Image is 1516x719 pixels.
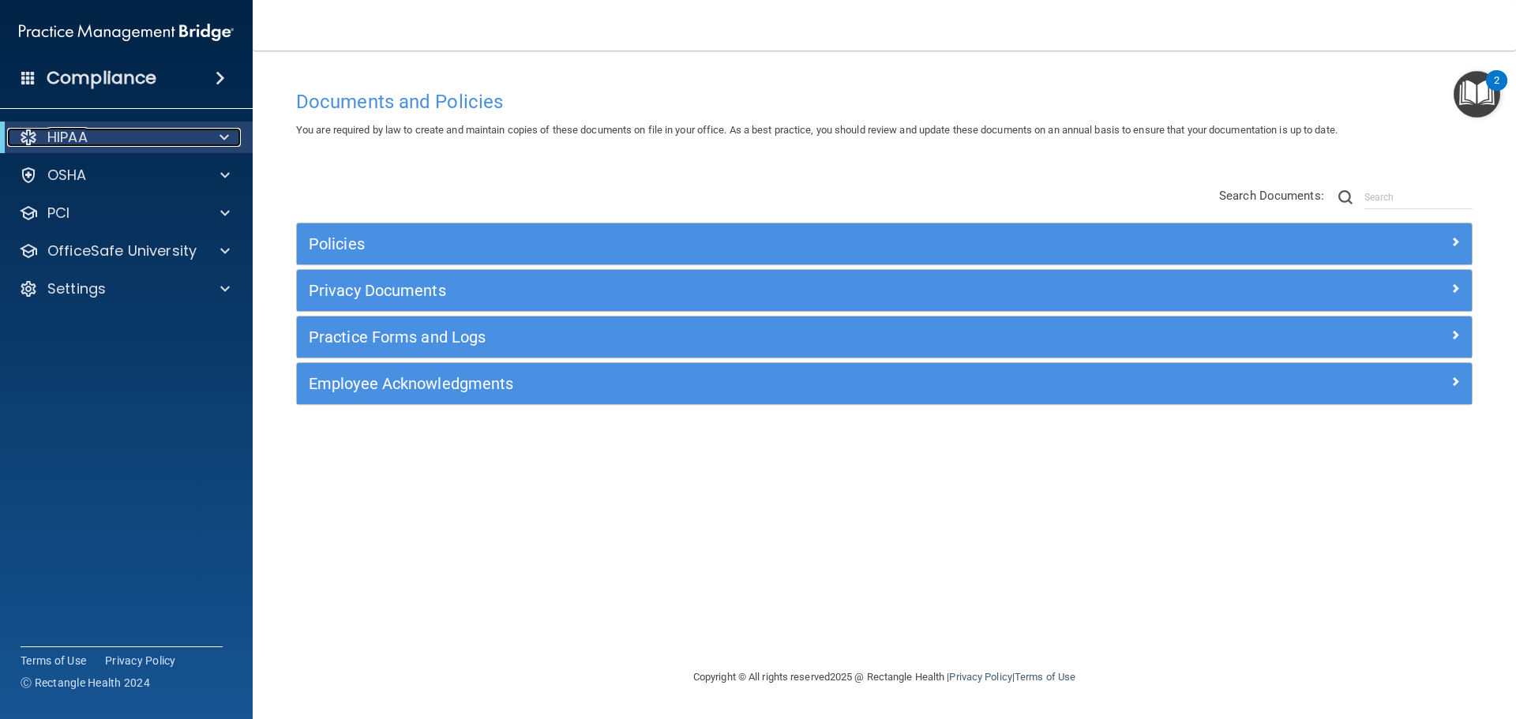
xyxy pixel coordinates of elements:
[949,671,1011,683] a: Privacy Policy
[47,204,69,223] p: PCI
[309,235,1166,253] h5: Policies
[596,652,1173,702] div: Copyright © All rights reserved 2025 @ Rectangle Health | |
[1219,189,1324,203] span: Search Documents:
[309,375,1166,392] h5: Employee Acknowledgments
[19,128,229,147] a: HIPAA
[1494,81,1499,101] div: 2
[19,204,230,223] a: PCI
[309,371,1460,396] a: Employee Acknowledgments
[19,166,230,185] a: OSHA
[1364,185,1473,209] input: Search
[47,67,156,89] h4: Compliance
[309,324,1460,350] a: Practice Forms and Logs
[21,653,86,668] a: Terms of Use
[296,92,1473,112] h4: Documents and Policies
[47,279,106,298] p: Settings
[309,278,1460,303] a: Privacy Documents
[1015,671,1075,683] a: Terms of Use
[47,242,197,260] p: OfficeSafe University
[1338,190,1353,204] img: ic-search.3b580494.png
[19,17,234,48] img: PMB logo
[21,675,150,691] span: Ⓒ Rectangle Health 2024
[105,653,176,668] a: Privacy Policy
[309,328,1166,346] h5: Practice Forms and Logs
[309,231,1460,257] a: Policies
[19,242,230,260] a: OfficeSafe University
[47,128,88,147] p: HIPAA
[47,166,87,185] p: OSHA
[296,124,1338,136] span: You are required by law to create and maintain copies of these documents on file in your office. ...
[19,279,230,298] a: Settings
[309,282,1166,299] h5: Privacy Documents
[1454,71,1500,118] button: Open Resource Center, 2 new notifications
